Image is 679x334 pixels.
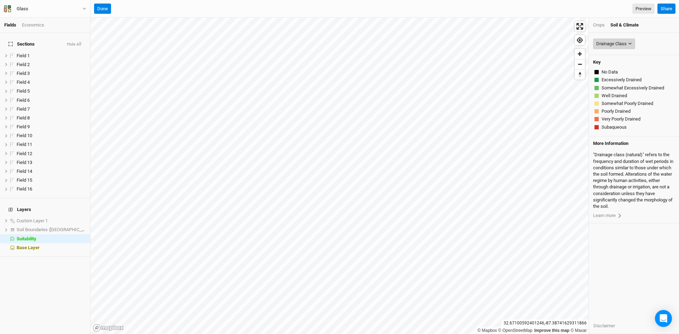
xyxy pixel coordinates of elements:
div: Field 5 [17,88,86,94]
button: Drainage Class [593,39,635,49]
h4: Key [593,59,601,65]
div: Glass [17,5,28,12]
span: Field 14 [17,169,32,174]
button: Glass [4,5,87,13]
button: Find my location [575,35,585,45]
div: Field 2 [17,62,86,68]
span: Very Poorly Drained [602,116,640,122]
div: Field 9 [17,124,86,130]
button: Zoom out [575,59,585,69]
div: Field 15 [17,177,86,183]
div: Field 16 [17,186,86,192]
span: Field 7 [17,106,30,112]
div: Drainage Class [596,40,627,47]
a: OpenStreetMap [498,328,533,333]
span: Somewhat Poorly Drained [602,100,653,107]
span: Field 9 [17,124,30,129]
span: Field 8 [17,115,30,121]
h4: More Information [593,141,675,146]
span: Field 15 [17,177,32,183]
span: Well Drained [602,93,627,99]
div: Field 3 [17,71,86,76]
span: Soil Boundaries ([GEOGRAPHIC_DATA]) [17,227,95,232]
span: Field 11 [17,142,32,147]
span: Field 10 [17,133,32,138]
span: Sections [8,41,35,47]
div: Open Intercom Messenger [655,310,672,327]
div: Field 11 [17,142,86,147]
div: Field 6 [17,98,86,103]
button: Disclaimer [593,322,615,330]
span: Field 12 [17,151,32,156]
span: No Data [602,69,618,75]
span: Custom Layer 1 [17,218,48,223]
div: 32.67100592401246 , -87.38741629311866 [502,320,588,327]
button: Hide All [66,42,82,47]
span: Excessively Drained [602,77,642,83]
span: Field 4 [17,80,30,85]
span: Somewhat Excessively Drained [602,85,664,91]
div: Custom Layer 1 [17,218,86,224]
div: Field 7 [17,106,86,112]
a: Maxar [570,328,587,333]
button: Zoom in [575,49,585,59]
a: Mapbox logo [93,324,124,332]
div: Suitability [17,236,86,242]
div: Field 14 [17,169,86,174]
div: Field 10 [17,133,86,139]
div: "Drainage class (natural)" refers to the frequency and duration of wet periods in conditions simi... [593,149,675,212]
div: Field 1 [17,53,86,59]
span: Base Layer [17,245,40,250]
div: Soil Boundaries (US) [17,227,86,233]
a: Preview [632,4,655,14]
span: Reset bearing to north [575,70,585,80]
button: Reset bearing to north [575,69,585,80]
span: Field 2 [17,62,30,67]
div: Crops [593,22,605,28]
div: Field 8 [17,115,86,121]
span: Field 1 [17,53,30,58]
a: Fields [4,22,16,28]
span: Field 3 [17,71,30,76]
span: Suitability [17,236,36,241]
canvas: Map [91,18,588,334]
button: Enter fullscreen [575,21,585,31]
div: Soil & Climate [610,22,639,28]
button: Share [657,4,675,14]
a: Improve this map [534,328,569,333]
span: Field 5 [17,88,30,94]
button: Done [94,4,111,14]
span: Field 13 [17,160,32,165]
div: Field 12 [17,151,86,157]
div: Economics [22,22,44,28]
div: Field 13 [17,160,86,165]
span: Field 6 [17,98,30,103]
span: Subaqueous [602,124,627,130]
h4: Layers [4,203,86,217]
div: Base Layer [17,245,86,251]
span: Field 16 [17,186,32,192]
span: Poorly Drained [602,108,631,115]
a: Mapbox [477,328,497,333]
a: Learn more [593,212,675,219]
div: Field 4 [17,80,86,85]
